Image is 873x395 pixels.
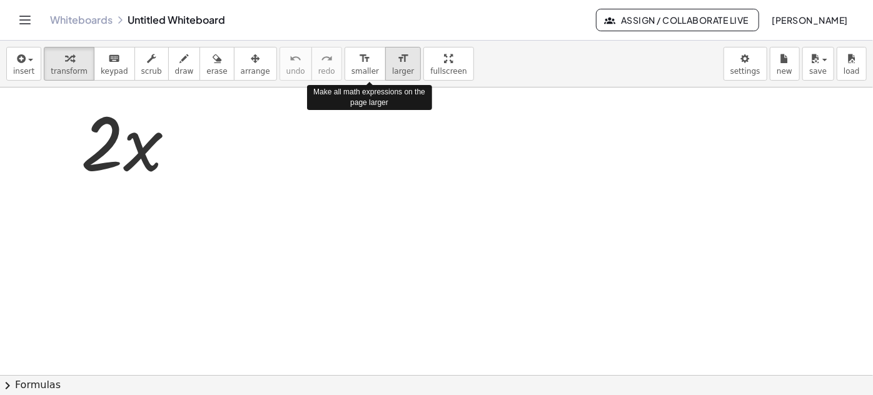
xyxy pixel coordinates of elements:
[175,67,194,76] span: draw
[13,67,34,76] span: insert
[397,51,409,66] i: format_size
[596,9,759,31] button: Assign / Collaborate Live
[311,47,342,81] button: redoredo
[423,47,473,81] button: fullscreen
[307,85,432,110] div: Make all math expressions on the page larger
[385,47,421,81] button: format_sizelarger
[44,47,94,81] button: transform
[359,51,371,66] i: format_size
[392,67,414,76] span: larger
[321,51,333,66] i: redo
[286,67,305,76] span: undo
[730,67,760,76] span: settings
[290,51,301,66] i: undo
[241,67,270,76] span: arrange
[762,9,858,31] button: [PERSON_NAME]
[607,14,749,26] span: Assign / Collaborate Live
[234,47,277,81] button: arrange
[51,67,88,76] span: transform
[772,14,848,26] span: [PERSON_NAME]
[345,47,386,81] button: format_sizesmaller
[101,67,128,76] span: keypad
[802,47,834,81] button: save
[809,67,827,76] span: save
[351,67,379,76] span: smaller
[108,51,120,66] i: keyboard
[134,47,169,81] button: scrub
[724,47,767,81] button: settings
[50,14,113,26] a: Whiteboards
[844,67,860,76] span: load
[318,67,335,76] span: redo
[430,67,467,76] span: fullscreen
[168,47,201,81] button: draw
[199,47,234,81] button: erase
[15,10,35,30] button: Toggle navigation
[6,47,41,81] button: insert
[777,67,792,76] span: new
[280,47,312,81] button: undoundo
[141,67,162,76] span: scrub
[837,47,867,81] button: load
[770,47,800,81] button: new
[94,47,135,81] button: keyboardkeypad
[206,67,227,76] span: erase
